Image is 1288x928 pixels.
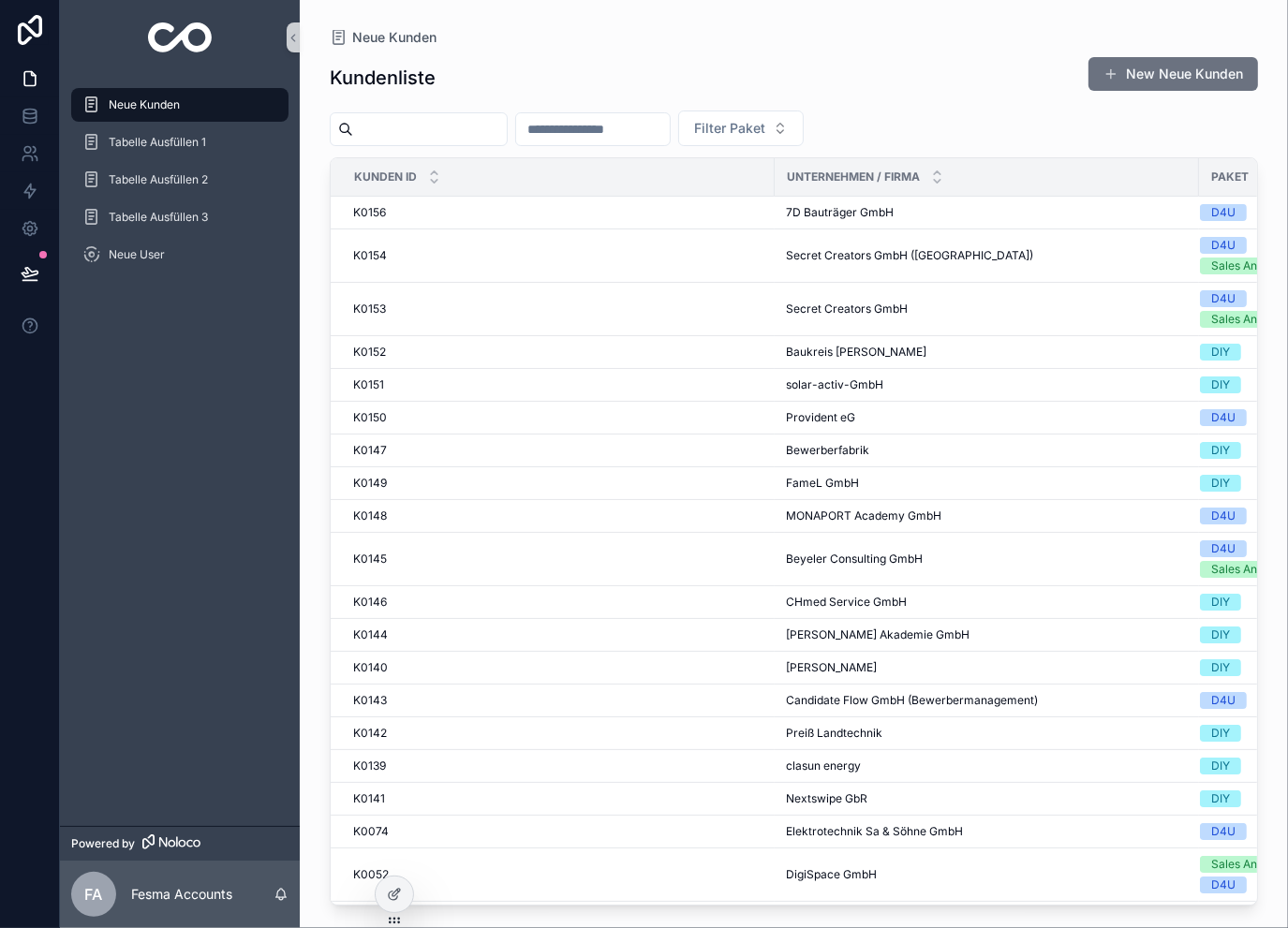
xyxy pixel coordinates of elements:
[1211,692,1236,709] div: D4U
[131,885,232,904] p: Fesma Accounts
[109,172,208,187] span: Tabelle Ausfüllen 2
[786,759,1188,773] a: clasun energy
[330,28,437,47] a: Neue Kunden
[1211,204,1236,221] div: D4U
[786,552,923,567] span: Beyeler Consulting GmbH
[353,248,387,263] span: K0154
[353,867,389,882] span: K0052
[353,345,386,360] span: K0152
[71,238,289,272] a: Neue User
[71,163,289,197] a: Tabelle Ausfüllen 2
[353,791,763,806] a: K0141
[1211,409,1236,426] div: D4U
[786,443,869,458] span: Bewerberfabrik
[353,627,763,642] a: K0144
[1088,57,1258,91] button: New Neue Kunden
[786,205,1188,220] a: 7D Bauträger GmbH
[1211,344,1230,361] div: DIY
[786,867,877,882] span: DigiSpace GmbH
[353,726,387,741] span: K0142
[786,302,1188,317] a: Secret Creators GmbH
[786,476,1188,491] a: FameL GmbH
[352,28,437,47] span: Neue Kunden
[786,726,882,741] span: Preiß Landtechnik
[786,248,1188,263] a: Secret Creators GmbH ([GEOGRAPHIC_DATA])
[353,552,387,567] span: K0145
[353,693,387,708] span: K0143
[786,824,963,839] span: Elektrotechnik Sa & Söhne GmbH
[786,693,1188,708] a: Candidate Flow GmbH (Bewerbermanagement)
[353,595,763,610] a: K0146
[109,247,165,262] span: Neue User
[353,476,387,491] span: K0149
[71,88,289,122] a: Neue Kunden
[1211,508,1236,524] div: D4U
[1211,442,1230,459] div: DIY
[353,595,387,610] span: K0146
[353,791,385,806] span: K0141
[353,759,386,773] span: K0139
[786,476,859,491] span: FameL GmbH
[353,302,386,317] span: K0153
[353,377,384,392] span: K0151
[786,759,861,773] span: clasun energy
[353,552,763,567] a: K0145
[1211,659,1230,676] div: DIY
[786,595,907,610] span: CHmed Service GmbH
[786,693,1038,708] span: Candidate Flow GmbH (Bewerbermanagement)
[71,836,135,851] span: Powered by
[786,345,926,360] span: Baukreis [PERSON_NAME]
[786,791,867,806] span: Nextswipe GbR
[678,110,804,146] button: Select Button
[786,867,1188,882] a: DigiSpace GmbH
[353,867,763,882] a: K0052
[786,443,1188,458] a: Bewerberfabrik
[330,65,436,91] h1: Kundenliste
[353,443,387,458] span: K0147
[60,826,300,861] a: Powered by
[109,135,206,150] span: Tabelle Ausfüllen 1
[60,75,300,296] div: scrollable content
[786,302,908,317] span: Secret Creators GmbH
[1211,169,1249,184] span: Paket
[353,476,763,491] a: K0149
[786,248,1033,263] span: Secret Creators GmbH ([GEOGRAPHIC_DATA])
[786,824,1188,839] a: Elektrotechnik Sa & Söhne GmbH
[353,410,763,425] a: K0150
[1211,790,1230,807] div: DIY
[353,345,763,360] a: K0152
[787,169,920,184] span: Unternehmen / Firma
[353,508,387,523] span: K0148
[786,508,941,523] span: MONAPORT Academy GmbH
[354,169,417,184] span: Kunden ID
[786,660,1188,675] a: [PERSON_NAME]
[85,883,103,906] span: FA
[786,377,883,392] span: solar-activ-GmbH
[71,125,289,159] a: Tabelle Ausfüllen 1
[1211,758,1230,774] div: DIY
[1211,237,1236,254] div: D4U
[786,345,1188,360] a: Baukreis [PERSON_NAME]
[1211,823,1236,840] div: D4U
[353,248,763,263] a: K0154
[353,824,389,839] span: K0074
[353,410,387,425] span: K0150
[786,595,1188,610] a: CHmed Service GmbH
[786,410,1188,425] a: Provident eG
[353,660,763,675] a: K0140
[353,508,763,523] a: K0148
[1211,876,1236,893] div: D4U
[786,791,1188,806] a: Nextswipe GbR
[694,119,765,138] span: Filter Paket
[786,726,1188,741] a: Preiß Landtechnik
[786,552,1188,567] a: Beyeler Consulting GmbH
[353,627,388,642] span: K0144
[353,302,763,317] a: K0153
[109,97,180,112] span: Neue Kunden
[109,210,208,225] span: Tabelle Ausfüllen 3
[353,759,763,773] a: K0139
[1211,626,1230,643] div: DIY
[71,200,289,234] a: Tabelle Ausfüllen 3
[786,410,855,425] span: Provident eG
